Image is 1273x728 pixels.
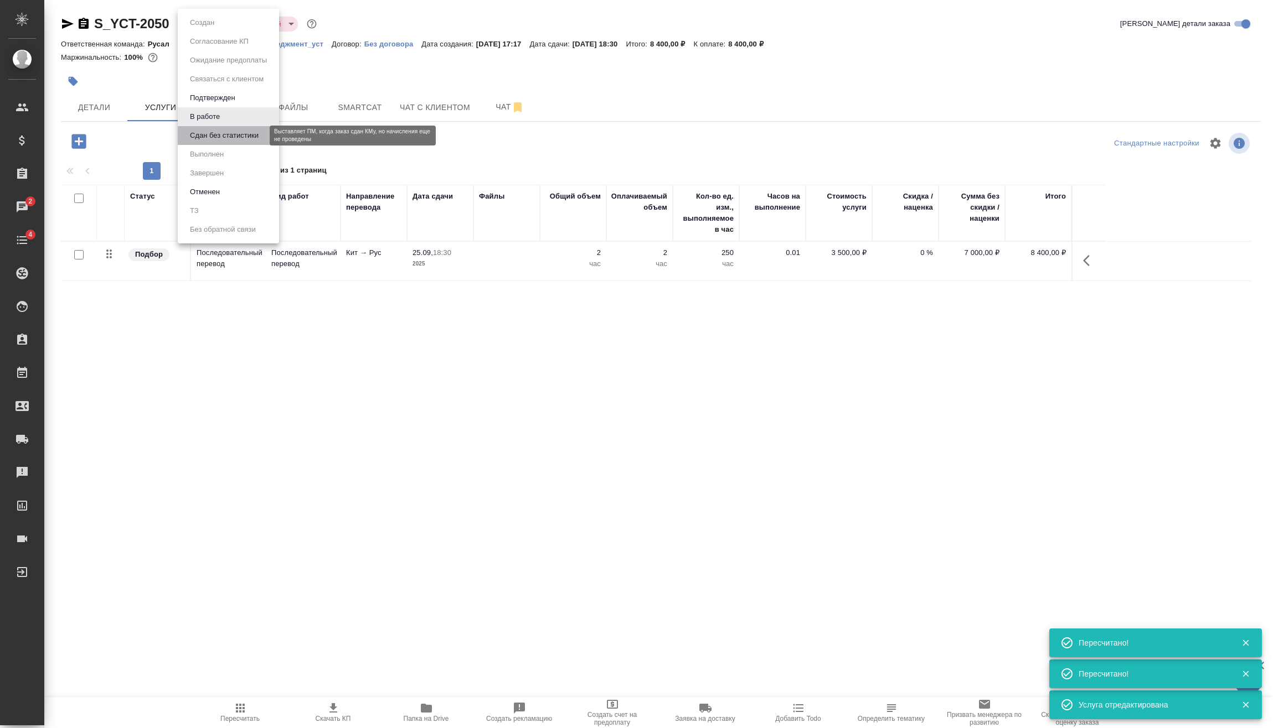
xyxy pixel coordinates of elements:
button: Сдан без статистики [187,129,262,142]
div: Услуга отредактирована [1079,699,1225,710]
div: Пересчитано! [1079,668,1225,679]
button: Закрыть [1234,638,1257,648]
button: Выполнен [187,148,227,160]
div: Пересчитано! [1079,637,1225,648]
button: Ожидание предоплаты [187,54,270,66]
button: Закрыть [1234,669,1257,679]
button: Связаться с клиентом [187,73,267,85]
button: Подтвержден [187,92,239,104]
button: Без обратной связи [187,223,259,236]
button: ТЗ [187,205,202,217]
button: Закрыть [1234,700,1257,710]
button: Отменен [187,186,223,198]
button: Завершен [187,167,227,179]
button: В работе [187,111,223,123]
button: Согласование КП [187,35,252,48]
button: Создан [187,17,218,29]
